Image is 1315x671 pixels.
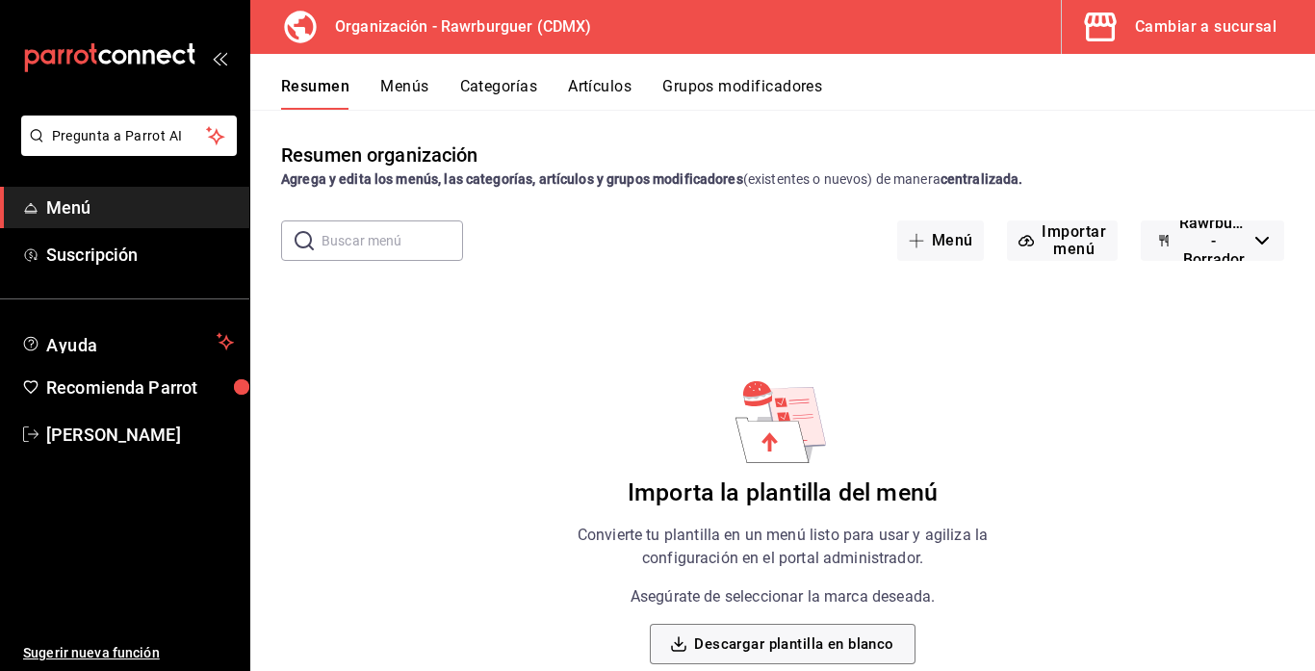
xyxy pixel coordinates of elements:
span: Recomienda Parrot [46,374,234,400]
button: Rawrburguer - Borrador [1141,220,1284,261]
button: Importar menú [1007,220,1118,261]
button: Menús [380,77,428,110]
div: Cambiar a sucursal [1135,13,1276,40]
h3: Organización - Rawrburguer (CDMX) [320,15,591,39]
input: Buscar menú [322,221,463,260]
span: Rawrburguer - Borrador [1179,214,1248,269]
button: open_drawer_menu [212,50,227,65]
button: Resumen [281,77,349,110]
span: Suscripción [46,242,234,268]
button: Pregunta a Parrot AI [21,116,237,156]
button: Categorías [460,77,538,110]
button: Grupos modificadores [662,77,822,110]
p: Convierte tu plantilla en un menú listo para usar y agiliza la configuración en el portal adminis... [540,524,1025,570]
div: (existentes o nuevos) de manera [281,169,1284,190]
button: Descargar plantilla en blanco [650,624,915,664]
button: Menú [897,220,985,261]
span: Pregunta a Parrot AI [52,126,207,146]
span: Ayuda [46,330,209,353]
span: Menú [46,194,234,220]
a: Pregunta a Parrot AI [13,140,237,160]
strong: centralizada. [941,171,1023,187]
button: Artículos [568,77,632,110]
h6: Importa la plantilla del menú [628,478,938,508]
span: Sugerir nueva función [23,643,234,663]
div: navigation tabs [281,77,1315,110]
div: Resumen organización [281,141,478,169]
span: [PERSON_NAME] [46,422,234,448]
p: Asegúrate de seleccionar la marca deseada. [631,585,935,608]
strong: Agrega y edita los menús, las categorías, artículos y grupos modificadores [281,171,743,187]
